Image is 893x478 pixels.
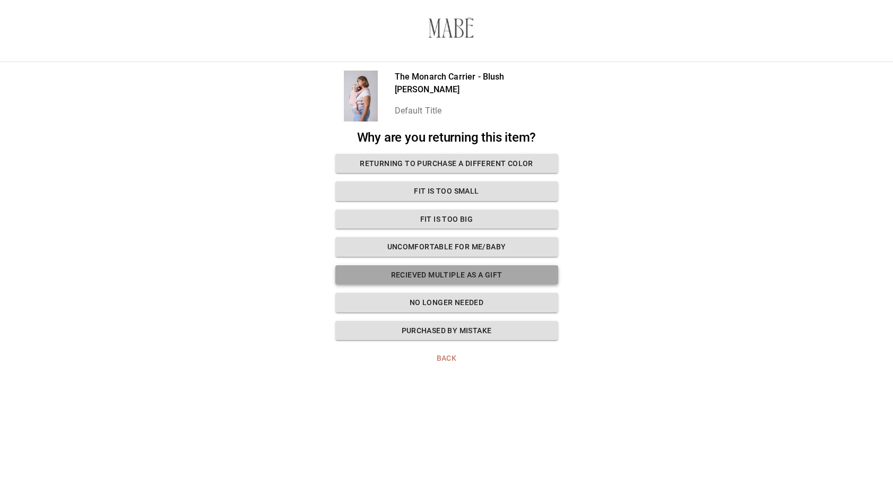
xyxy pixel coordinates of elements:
[395,105,558,117] p: Default Title
[335,321,558,341] button: Purchased by mistake
[335,237,558,257] button: Uncomfortable for me/baby
[335,349,558,368] button: Back
[428,8,474,54] img: 3671f2-3.myshopify.com-a63cb35b-e478-4aa6-86b9-acdf2590cc8d
[335,210,558,229] button: Fit is too Big
[335,293,558,312] button: No longer needed
[335,130,558,145] h2: Why are you returning this item?
[335,265,558,285] button: Recieved multiple as a gift
[335,181,558,201] button: Fit is too small
[395,71,558,96] p: The Monarch Carrier - Blush [PERSON_NAME]
[335,154,558,173] button: Returning to purchase a different color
